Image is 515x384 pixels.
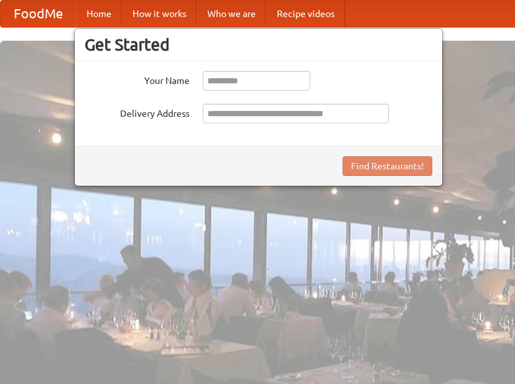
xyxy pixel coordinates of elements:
[85,35,432,54] h3: Get Started
[197,1,266,27] a: Who we are
[85,104,190,120] label: Delivery Address
[342,156,432,176] button: Find Restaurants!
[85,71,190,87] label: Your Name
[266,1,345,27] a: Recipe videos
[1,1,76,27] a: FoodMe
[76,1,122,27] a: Home
[122,1,197,27] a: How it works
